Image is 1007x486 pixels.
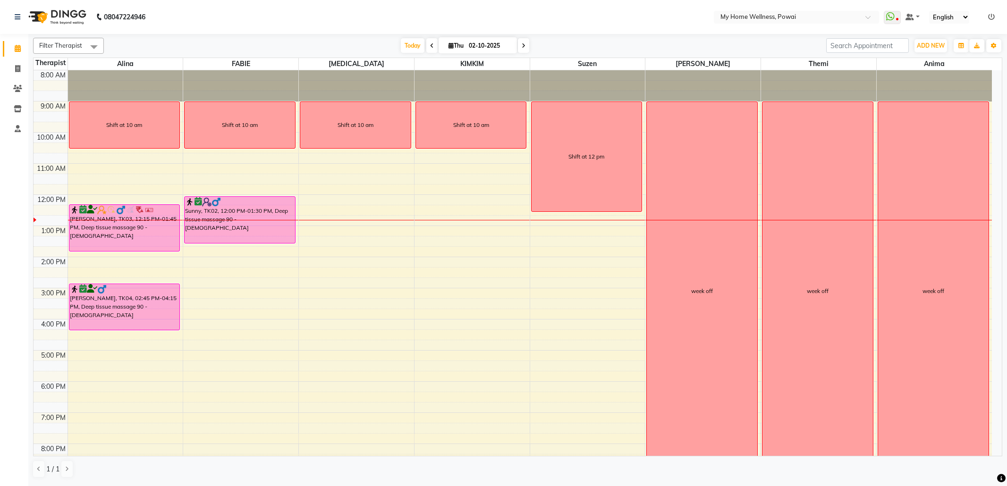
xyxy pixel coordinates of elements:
[185,197,295,243] div: Sunny, TK02, 12:00 PM-01:30 PM, Deep tissue massage 90 - [DEMOGRAPHIC_DATA]
[299,58,414,70] span: [MEDICAL_DATA]
[39,288,68,298] div: 3:00 PM
[34,58,68,68] div: Therapist
[807,287,829,295] div: week off
[39,444,68,454] div: 8:00 PM
[826,38,909,53] input: Search Appointment
[761,58,876,70] span: Themi
[39,70,68,80] div: 8:00 AM
[446,42,466,49] span: Thu
[530,58,645,70] span: Suzen
[917,42,945,49] span: ADD NEW
[39,101,68,111] div: 9:00 AM
[106,121,142,129] div: Shift at 10 am
[568,152,604,161] div: Shift at 12 pm
[35,164,68,174] div: 11:00 AM
[39,257,68,267] div: 2:00 PM
[39,42,82,49] span: Filter Therapist
[39,226,68,236] div: 1:00 PM
[104,4,145,30] b: 08047224946
[877,58,992,70] span: Anima
[645,58,761,70] span: [PERSON_NAME]
[453,121,489,129] div: Shift at 10 am
[69,205,180,251] div: [PERSON_NAME], TK03, 12:15 PM-01:45 PM, Deep tissue massage 90 - [DEMOGRAPHIC_DATA]
[68,58,183,70] span: Alina
[35,195,68,205] div: 12:00 PM
[46,464,59,474] span: 1 / 1
[466,39,513,53] input: 2025-10-02
[338,121,373,129] div: Shift at 10 am
[24,4,89,30] img: logo
[222,121,258,129] div: Shift at 10 am
[69,284,180,330] div: [PERSON_NAME], TK04, 02:45 PM-04:15 PM, Deep tissue massage 90 - [DEMOGRAPHIC_DATA]
[183,58,298,70] span: FABIE
[914,39,947,52] button: ADD NEW
[691,287,713,295] div: week off
[35,133,68,142] div: 10:00 AM
[415,58,530,70] span: KIMKIM
[401,38,424,53] span: Today
[39,351,68,360] div: 5:00 PM
[39,413,68,423] div: 7:00 PM
[39,319,68,329] div: 4:00 PM
[39,382,68,392] div: 6:00 PM
[922,287,944,295] div: week off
